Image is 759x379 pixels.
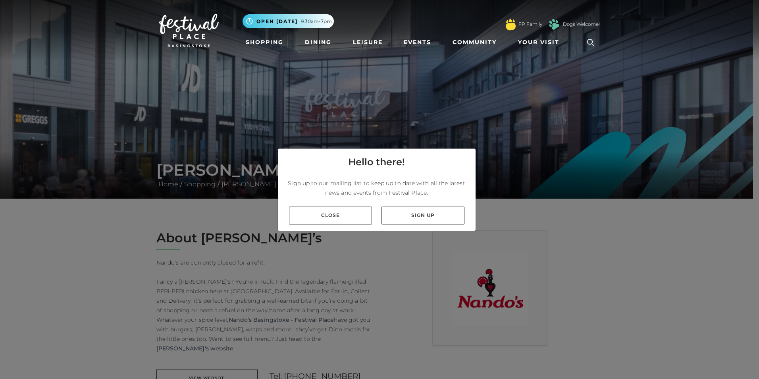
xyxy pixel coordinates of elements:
a: Dining [302,35,335,50]
a: Close [289,207,372,224]
img: Festival Place Logo [159,14,219,47]
a: Leisure [350,35,386,50]
button: Open [DATE] 9.30am-7pm [243,14,334,28]
p: Sign up to our mailing list to keep up to date with all the latest news and events from Festival ... [284,178,469,197]
span: 9.30am-7pm [301,18,332,25]
a: Shopping [243,35,287,50]
a: Events [401,35,434,50]
h4: Hello there! [348,155,405,169]
span: Open [DATE] [256,18,298,25]
a: Dogs Welcome! [563,21,600,28]
span: Your Visit [518,38,559,46]
a: Your Visit [515,35,566,50]
a: FP Family [518,21,542,28]
a: Sign up [381,207,464,224]
a: Community [449,35,500,50]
